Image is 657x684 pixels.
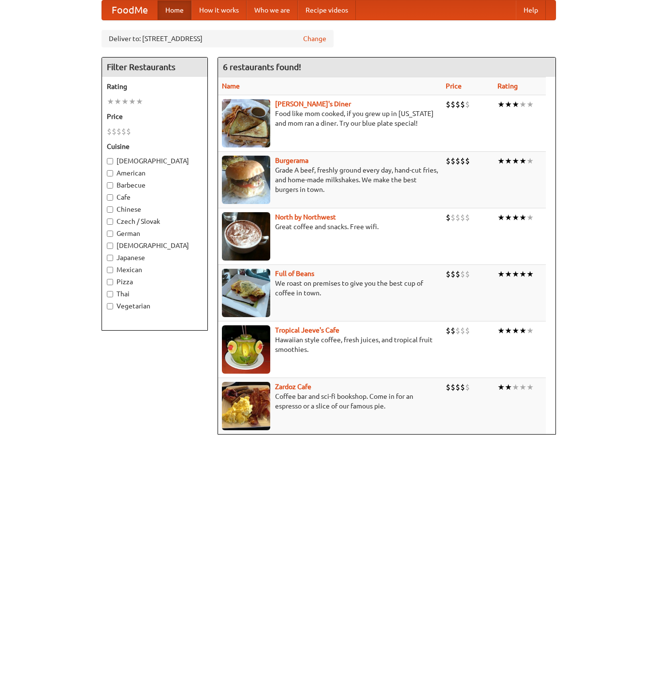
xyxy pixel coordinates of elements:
[107,291,113,297] input: Thai
[303,34,326,44] a: Change
[107,126,112,137] li: $
[526,212,534,223] li: ★
[465,212,470,223] li: $
[222,278,438,298] p: We roast on premises to give you the best cup of coffee in town.
[446,212,451,223] li: $
[497,212,505,223] li: ★
[526,325,534,336] li: ★
[102,58,207,77] h4: Filter Restaurants
[460,99,465,110] li: $
[222,212,270,261] img: north.jpg
[107,217,203,226] label: Czech / Slovak
[136,96,143,107] li: ★
[107,277,203,287] label: Pizza
[497,156,505,166] li: ★
[460,382,465,393] li: $
[519,325,526,336] li: ★
[497,82,518,90] a: Rating
[465,156,470,166] li: $
[107,96,114,107] li: ★
[107,301,203,311] label: Vegetarian
[497,99,505,110] li: ★
[107,156,203,166] label: [DEMOGRAPHIC_DATA]
[129,96,136,107] li: ★
[222,269,270,317] img: beans.jpg
[275,383,311,391] a: Zardoz Cafe
[460,156,465,166] li: $
[107,170,113,176] input: American
[460,269,465,279] li: $
[519,99,526,110] li: ★
[107,303,113,309] input: Vegetarian
[107,267,113,273] input: Mexican
[455,212,460,223] li: $
[107,255,113,261] input: Japanese
[107,194,113,201] input: Cafe
[107,289,203,299] label: Thai
[222,335,438,354] p: Hawaiian style coffee, fresh juices, and tropical fruit smoothies.
[505,212,512,223] li: ★
[107,168,203,178] label: American
[446,325,451,336] li: $
[107,218,113,225] input: Czech / Slovak
[512,325,519,336] li: ★
[275,100,351,108] a: [PERSON_NAME]'s Diner
[222,109,438,128] p: Food like mom cooked, if you grew up in [US_STATE] and mom ran a diner. Try our blue plate special!
[247,0,298,20] a: Who we are
[446,156,451,166] li: $
[512,269,519,279] li: ★
[446,382,451,393] li: $
[446,82,462,90] a: Price
[505,269,512,279] li: ★
[158,0,191,20] a: Home
[107,231,113,237] input: German
[114,96,121,107] li: ★
[107,241,203,250] label: [DEMOGRAPHIC_DATA]
[451,382,455,393] li: $
[107,158,113,164] input: [DEMOGRAPHIC_DATA]
[505,99,512,110] li: ★
[519,212,526,223] li: ★
[223,62,301,72] ng-pluralize: 6 restaurants found!
[112,126,117,137] li: $
[451,156,455,166] li: $
[275,270,314,277] b: Full of Beans
[275,213,336,221] a: North by Northwest
[451,325,455,336] li: $
[222,325,270,374] img: jeeves.jpg
[275,326,339,334] a: Tropical Jeeve's Cafe
[455,382,460,393] li: $
[526,269,534,279] li: ★
[526,99,534,110] li: ★
[107,112,203,121] h5: Price
[465,382,470,393] li: $
[222,392,438,411] p: Coffee bar and sci-fi bookshop. Come in for an espresso or a slice of our famous pie.
[505,156,512,166] li: ★
[455,325,460,336] li: $
[516,0,546,20] a: Help
[465,269,470,279] li: $
[107,229,203,238] label: German
[107,82,203,91] h5: Rating
[497,382,505,393] li: ★
[222,99,270,147] img: sallys.jpg
[107,180,203,190] label: Barbecue
[107,192,203,202] label: Cafe
[126,126,131,137] li: $
[446,269,451,279] li: $
[117,126,121,137] li: $
[275,157,308,164] a: Burgerama
[107,279,113,285] input: Pizza
[505,382,512,393] li: ★
[102,0,158,20] a: FoodMe
[451,269,455,279] li: $
[222,165,438,194] p: Grade A beef, freshly ground every day, hand-cut fries, and home-made milkshakes. We make the bes...
[465,325,470,336] li: $
[102,30,334,47] div: Deliver to: [STREET_ADDRESS]
[465,99,470,110] li: $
